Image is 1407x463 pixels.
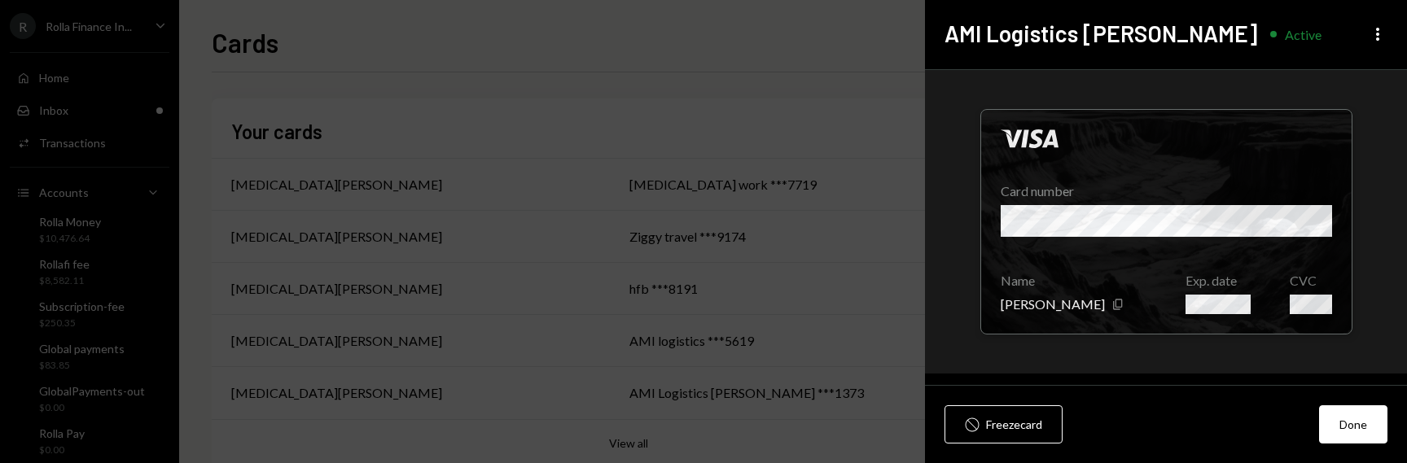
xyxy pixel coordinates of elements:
button: Done [1319,405,1387,443]
h2: AMI Logistics [PERSON_NAME] [945,18,1257,50]
button: Freezecard [945,405,1063,443]
div: Active [1285,27,1322,42]
div: Freeze card [986,416,1042,433]
div: Click to hide [980,109,1352,334]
